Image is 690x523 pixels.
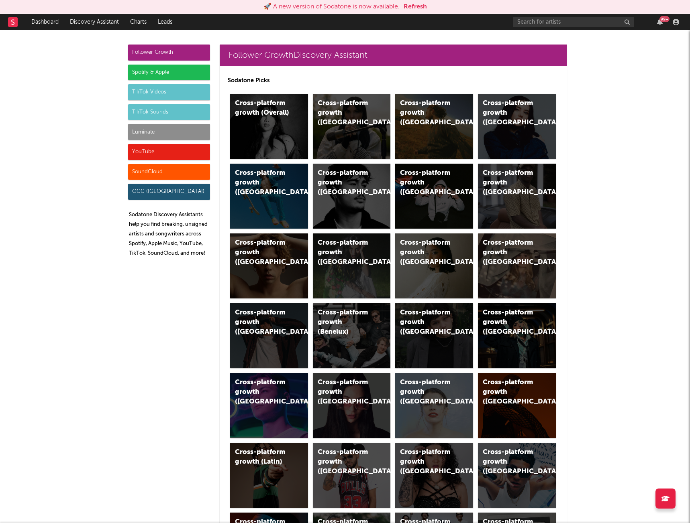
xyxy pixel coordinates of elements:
a: Cross-platform growth (Benelux) [313,303,391,368]
a: Cross-platform growth ([GEOGRAPHIC_DATA]) [313,94,391,159]
a: Cross-platform growth ([GEOGRAPHIC_DATA]) [230,233,308,298]
a: Discovery Assistant [64,14,125,30]
div: Cross-platform growth (Latin) [235,448,290,467]
div: TikTok Sounds [128,104,210,120]
a: Cross-platform growth ([GEOGRAPHIC_DATA]) [478,303,556,368]
a: Dashboard [26,14,64,30]
a: Cross-platform growth ([GEOGRAPHIC_DATA]) [230,373,308,438]
a: Cross-platform growth ([GEOGRAPHIC_DATA]) [478,94,556,159]
p: Sodatone Discovery Assistants help you find breaking, unsigned artists and songwriters across Spo... [129,210,210,258]
div: Cross-platform growth ([GEOGRAPHIC_DATA]) [400,238,455,267]
div: Cross-platform growth ([GEOGRAPHIC_DATA]) [235,308,290,337]
a: Cross-platform growth ([GEOGRAPHIC_DATA]) [478,443,556,508]
a: Cross-platform growth ([GEOGRAPHIC_DATA]) [395,233,473,298]
a: Cross-platform growth ([GEOGRAPHIC_DATA]) [478,373,556,438]
a: Cross-platform growth (Overall) [230,94,308,159]
div: Spotify & Apple [128,65,210,81]
a: Cross-platform growth ([GEOGRAPHIC_DATA]) [313,373,391,438]
div: TikTok Videos [128,84,210,100]
a: Cross-platform growth ([GEOGRAPHIC_DATA]) [313,233,391,298]
div: Cross-platform growth ([GEOGRAPHIC_DATA]) [483,378,537,407]
div: Cross-platform growth (Benelux) [318,308,372,337]
div: Cross-platform growth ([GEOGRAPHIC_DATA]) [235,238,290,267]
div: Cross-platform growth ([GEOGRAPHIC_DATA]) [318,238,372,267]
div: 🚀 A new version of Sodatone is now available. [263,2,400,12]
a: Cross-platform growth ([GEOGRAPHIC_DATA]) [230,164,308,229]
div: Cross-platform growth ([GEOGRAPHIC_DATA]) [400,308,455,337]
a: Cross-platform growth ([GEOGRAPHIC_DATA]) [313,164,391,229]
a: Cross-platform growth ([GEOGRAPHIC_DATA]) [395,373,473,438]
div: Cross-platform growth ([GEOGRAPHIC_DATA]) [400,378,455,407]
div: Cross-platform growth ([GEOGRAPHIC_DATA]) [235,168,290,197]
p: Sodatone Picks [228,76,559,85]
div: Cross-platform growth ([GEOGRAPHIC_DATA]) [483,448,537,476]
a: Cross-platform growth ([GEOGRAPHIC_DATA]) [478,233,556,298]
a: Leads [152,14,178,30]
div: Follower Growth [128,45,210,61]
div: OCC ([GEOGRAPHIC_DATA]) [128,184,210,200]
div: Cross-platform growth ([GEOGRAPHIC_DATA]) [400,99,455,128]
a: Cross-platform growth ([GEOGRAPHIC_DATA]/GSA) [395,164,473,229]
a: Cross-platform growth (Latin) [230,443,308,508]
div: Cross-platform growth ([GEOGRAPHIC_DATA]) [483,168,537,197]
div: Cross-platform growth ([GEOGRAPHIC_DATA]) [483,308,537,337]
div: SoundCloud [128,164,210,180]
a: Cross-platform growth ([GEOGRAPHIC_DATA]) [230,303,308,368]
div: Luminate [128,124,210,140]
a: Cross-platform growth ([GEOGRAPHIC_DATA]) [395,303,473,368]
div: Cross-platform growth ([GEOGRAPHIC_DATA]) [483,99,537,128]
div: Cross-platform growth ([GEOGRAPHIC_DATA]) [318,168,372,197]
a: Cross-platform growth ([GEOGRAPHIC_DATA]) [395,443,473,508]
div: Cross-platform growth ([GEOGRAPHIC_DATA]) [235,378,290,407]
a: Cross-platform growth ([GEOGRAPHIC_DATA]) [313,443,391,508]
div: YouTube [128,144,210,160]
a: Charts [125,14,152,30]
div: 99 + [659,16,670,22]
a: Cross-platform growth ([GEOGRAPHIC_DATA]) [478,164,556,229]
div: Cross-platform growth ([GEOGRAPHIC_DATA]) [318,99,372,128]
button: Refresh [404,2,427,12]
div: Cross-platform growth ([GEOGRAPHIC_DATA]) [318,448,372,476]
div: Cross-platform growth ([GEOGRAPHIC_DATA]) [318,378,372,407]
button: 99+ [657,19,663,25]
input: Search for artists [513,17,634,27]
div: Cross-platform growth ([GEOGRAPHIC_DATA]) [400,448,455,476]
div: Cross-platform growth (Overall) [235,99,290,118]
a: Cross-platform growth ([GEOGRAPHIC_DATA]) [395,94,473,159]
div: Cross-platform growth ([GEOGRAPHIC_DATA]/GSA) [400,168,455,197]
div: Cross-platform growth ([GEOGRAPHIC_DATA]) [483,238,537,267]
a: Follower GrowthDiscovery Assistant [220,45,567,66]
